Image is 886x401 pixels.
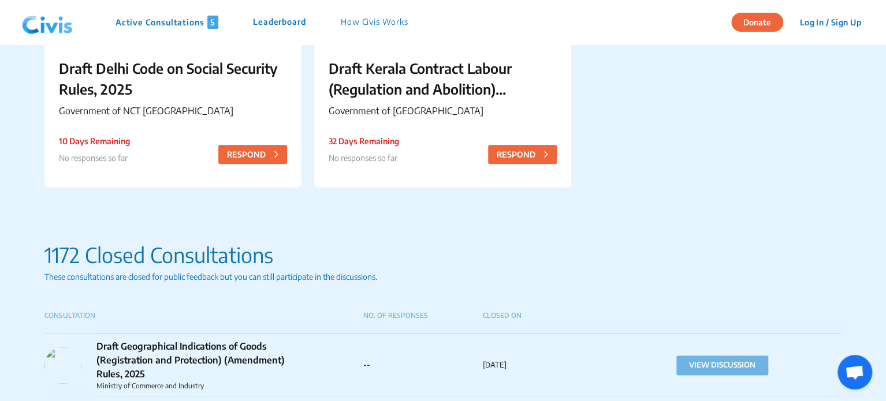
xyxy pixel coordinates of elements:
[44,347,81,384] img: wr1mba3wble6xs6iajorg9al0z4x
[329,104,557,118] p: Government of [GEOGRAPHIC_DATA]
[116,16,218,29] p: Active Consultations
[44,271,842,283] p: These consultations are closed for public feedback but you can still participate in the discussions.
[59,58,287,99] p: Draft Delhi Code on Social Security Rules, 2025
[483,359,602,371] p: [DATE]
[44,310,363,321] p: CONSULTATION
[96,339,310,381] p: Draft Geographical Indications of Goods (Registration and Protection) (Amendment) Rules, 2025
[17,5,77,40] img: navlogo.png
[488,145,557,164] button: RESPOND
[676,355,768,375] button: VIEW DISCUSSION
[59,153,128,163] span: No responses so far
[329,135,399,147] p: 32 Days Remaining
[329,58,557,99] p: Draft Kerala Contract Labour (Regulation and Abolition) (Amendment) Rules, 2025
[341,16,408,29] p: How Civis Works
[731,16,792,27] a: Donate
[207,16,218,29] span: 5
[44,239,842,271] p: 1172 Closed Consultations
[59,104,287,118] p: Government of NCT [GEOGRAPHIC_DATA]
[837,355,872,389] div: Open chat
[363,359,483,371] p: --
[59,135,130,147] p: 10 Days Remaining
[96,381,310,391] p: Ministry of Commerce and Industry
[731,13,783,32] button: Donate
[329,153,397,163] span: No responses so far
[792,13,869,31] button: Log In / Sign Up
[218,145,287,164] button: RESPOND
[483,310,602,321] p: CLOSED ON
[253,16,306,29] p: Leaderboard
[363,310,483,321] p: NO. OF RESPONSES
